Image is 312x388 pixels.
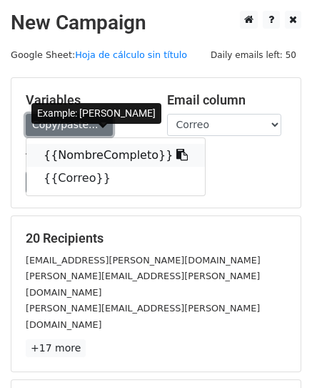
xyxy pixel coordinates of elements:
[241,319,312,388] div: Widget de chat
[26,92,146,108] h5: Variables
[26,271,260,298] small: [PERSON_NAME][EMAIL_ADDRESS][PERSON_NAME][DOMAIN_NAME]
[26,255,261,266] small: [EMAIL_ADDRESS][PERSON_NAME][DOMAIN_NAME]
[167,92,287,108] h5: Email column
[11,49,187,60] small: Google Sheet:
[75,49,187,60] a: Hoja de cálculo sin título
[26,339,86,357] a: +17 more
[26,231,286,246] h5: 20 Recipients
[11,11,301,35] h2: New Campaign
[206,49,301,60] a: Daily emails left: 50
[26,144,205,167] a: {{NombreCompleto}}
[241,319,312,388] iframe: Chat Widget
[26,114,113,136] a: Copy/paste...
[31,103,161,124] div: Example: [PERSON_NAME]
[206,47,301,63] span: Daily emails left: 50
[26,303,260,330] small: [PERSON_NAME][EMAIL_ADDRESS][PERSON_NAME][DOMAIN_NAME]
[26,167,205,190] a: {{Correo}}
